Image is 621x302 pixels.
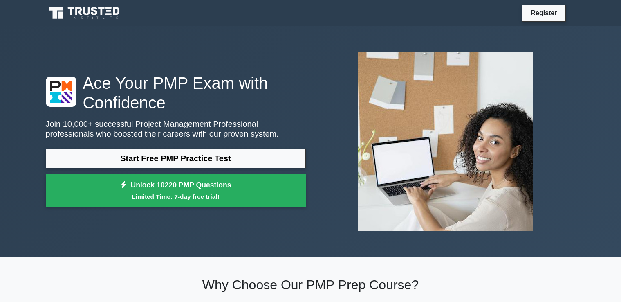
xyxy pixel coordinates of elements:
[46,73,306,113] h1: Ace Your PMP Exam with Confidence
[46,119,306,139] p: Join 10,000+ successful Project Management Professional professionals who boosted their careers w...
[526,8,562,18] a: Register
[46,174,306,207] a: Unlock 10220 PMP QuestionsLimited Time: 7-day free trial!
[46,277,576,293] h2: Why Choose Our PMP Prep Course?
[56,192,296,201] small: Limited Time: 7-day free trial!
[46,149,306,168] a: Start Free PMP Practice Test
